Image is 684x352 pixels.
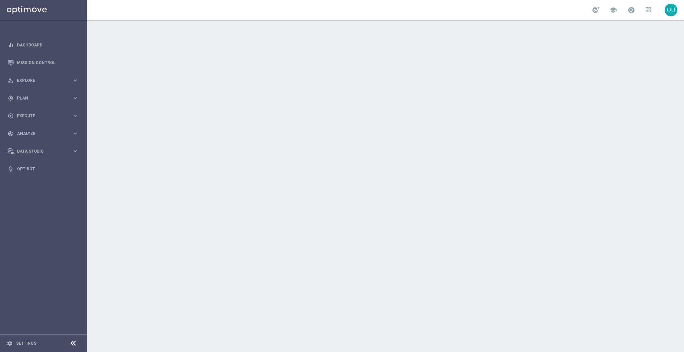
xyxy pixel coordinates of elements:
[8,36,78,54] div: Dashboard
[7,60,79,65] button: Mission Control
[17,160,78,178] a: Optibot
[8,113,72,119] div: Execute
[7,149,79,154] button: Data Studio keyboard_arrow_right
[8,95,14,101] i: gps_fixed
[7,96,79,101] button: gps_fixed Plan keyboard_arrow_right
[8,148,72,154] div: Data Studio
[17,114,72,118] span: Execute
[7,340,13,346] i: settings
[17,96,72,100] span: Plan
[8,160,78,178] div: Optibot
[7,166,79,172] button: lightbulb Optibot
[7,78,79,83] button: person_search Explore keyboard_arrow_right
[16,341,36,345] a: Settings
[17,78,72,82] span: Explore
[8,131,14,137] i: track_changes
[7,113,79,119] button: play_circle_outline Execute keyboard_arrow_right
[17,54,78,71] a: Mission Control
[72,148,78,154] i: keyboard_arrow_right
[72,130,78,137] i: keyboard_arrow_right
[72,95,78,101] i: keyboard_arrow_right
[17,132,72,136] span: Analyze
[72,113,78,119] i: keyboard_arrow_right
[17,149,72,153] span: Data Studio
[7,42,79,48] button: equalizer Dashboard
[8,54,78,71] div: Mission Control
[8,77,14,83] i: person_search
[72,77,78,83] i: keyboard_arrow_right
[8,131,72,137] div: Analyze
[17,36,78,54] a: Dashboard
[8,95,72,101] div: Plan
[610,6,617,14] span: school
[8,77,72,83] div: Explore
[8,113,14,119] i: play_circle_outline
[8,166,14,172] i: lightbulb
[7,131,79,136] button: track_changes Analyze keyboard_arrow_right
[8,42,14,48] i: equalizer
[665,4,677,16] div: OU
